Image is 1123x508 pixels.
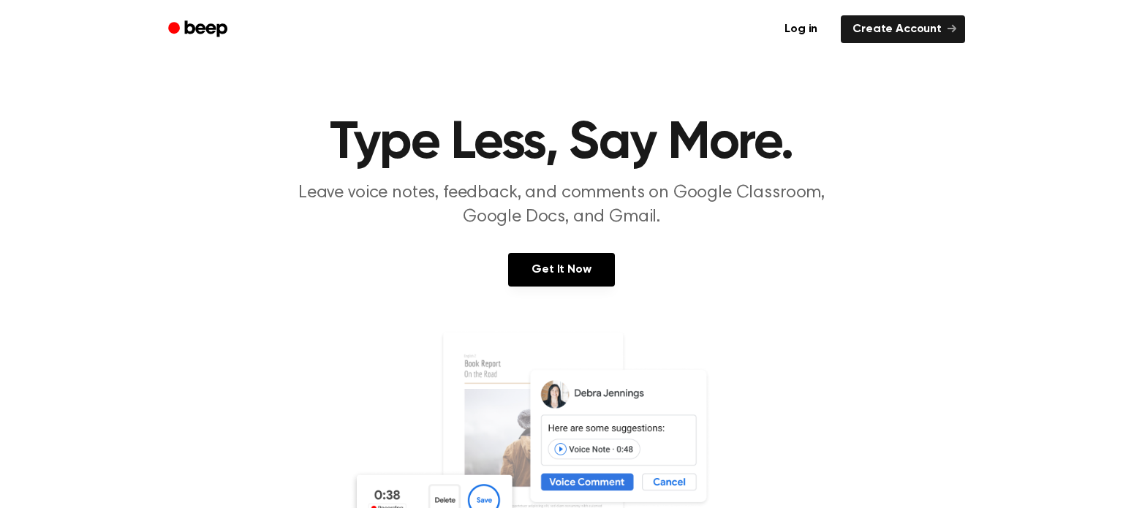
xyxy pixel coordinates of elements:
a: Create Account [841,15,965,43]
a: Log in [770,12,832,46]
h1: Type Less, Say More. [187,117,936,170]
p: Leave voice notes, feedback, and comments on Google Classroom, Google Docs, and Gmail. [281,181,842,230]
a: Get It Now [508,253,614,287]
a: Beep [158,15,241,44]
